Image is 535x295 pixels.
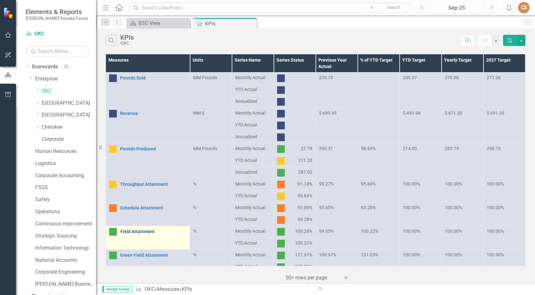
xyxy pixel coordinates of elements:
div: OKC [120,41,134,46]
a: Throughput Attainment [120,182,187,187]
button: Sep-25 [430,2,483,13]
span: YTD Actual [235,157,270,163]
div: BSC View [139,19,189,27]
div: KPIs [205,20,255,28]
span: 95.65% [319,205,334,210]
button: CS [518,2,530,13]
div: » » [136,286,311,293]
img: Above Target [109,228,117,236]
a: Enterprise [35,75,96,83]
td: Double-Click to Edit Right Click for Context Menu [106,143,190,179]
span: 100.00% [403,205,420,210]
span: YTD Actual [235,263,270,270]
span: Search [387,5,401,10]
img: No Information [109,110,117,117]
span: $ 493.98 [403,110,420,116]
a: Continuous Improvement [35,220,96,228]
img: Caution [277,157,285,165]
span: 287.02 [298,169,312,177]
td: Double-Click to Edit Right Click for Context Menu [106,179,190,202]
span: Monthly Actual [235,110,270,116]
button: Search [378,3,410,12]
img: No Information [277,133,285,141]
a: OKC [26,30,90,38]
span: 92.89% [298,204,312,212]
img: No Information [277,98,285,106]
span: % [193,205,196,210]
span: YTD Actual [235,216,270,223]
div: Sep-25 [432,4,481,12]
span: 95.84% [298,193,312,200]
span: Monthly Actual [235,252,270,258]
span: 211.20 [298,157,312,165]
span: 91.18% [298,181,312,188]
a: Safety [35,196,96,203]
span: 290.73 [487,146,501,151]
span: 100.00% [403,252,420,257]
span: Monthly Actual [235,74,270,81]
span: 107.05% [295,263,312,271]
a: Scorecards [32,63,58,71]
span: 100.00% [487,229,504,234]
span: $ 699.95 [319,110,337,116]
span: % [193,229,196,234]
span: $ 691.30 [487,110,504,116]
span: YTD Actual [235,240,270,246]
a: Information Technology [35,245,96,252]
span: 283.79 [445,146,459,151]
img: Above Target [277,252,285,259]
a: Human Resources [35,148,96,155]
span: Monthly Actual [235,181,270,187]
img: Above Target [277,145,285,153]
span: Annualized [235,169,270,175]
small: [PERSON_NAME]-Dorada Foods [26,16,88,21]
img: Above Target [277,263,285,271]
span: Elements & Reports [26,8,88,16]
a: OKC [42,87,96,95]
img: No Information [277,74,285,82]
span: 121.61% [295,252,312,259]
span: Monthly Actual [235,145,270,152]
span: 100.00% [403,229,420,234]
span: 100.28% [295,228,312,236]
img: Above Target [277,228,285,236]
span: 98.69% [361,146,376,151]
a: FSQS [35,184,96,191]
a: Operations [35,208,96,216]
img: ClearPoint Strategy [3,7,14,19]
td: Double-Click to Edit Right Click for Context Menu [106,226,190,250]
img: No Information [109,74,117,82]
span: 290.31 [319,146,333,151]
span: 93.28% [361,205,376,210]
a: Strategic Sourcing [35,232,96,240]
a: Pounds Sold [120,76,187,80]
span: YTD Actual [235,86,270,93]
img: No Information [277,110,285,117]
span: 100.00% [445,205,462,210]
a: Logistics [35,160,96,167]
img: No Information [277,122,285,129]
span: 108.97% [319,252,336,257]
span: MM $ [193,110,204,116]
span: Assign Group [102,286,132,292]
a: Corporate Engineering [35,269,96,276]
a: Measures [157,286,179,292]
span: 100.00% [487,205,504,210]
span: Annualized [235,98,270,104]
span: 270.70 [319,75,333,80]
span: 93.27% [319,181,334,186]
span: Monthly Actual [235,228,270,234]
span: 214.00 [403,146,417,151]
a: Corporate [42,136,96,143]
span: 27.79 [301,145,312,153]
img: Caution [277,193,285,200]
a: Revenue [120,111,187,116]
span: 100.22% [361,229,378,234]
span: MM Pounds [193,75,217,80]
span: 100.00% [403,181,420,186]
span: Annualized [235,133,270,140]
img: Above Target [277,240,285,247]
a: Corporate Accounting [35,172,96,179]
span: Monthly Actual [235,204,270,211]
